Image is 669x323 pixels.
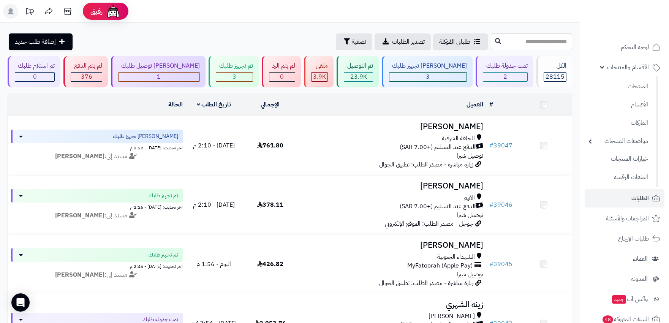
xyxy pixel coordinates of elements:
span: تم تجهيز طلبك [149,251,178,259]
h3: [PERSON_NAME] [301,122,483,131]
a: الحالة [168,100,183,109]
a: العميل [467,100,483,109]
a: المراجعات والأسئلة [585,209,664,228]
div: 3864 [312,73,327,81]
a: الإجمالي [261,100,280,109]
span: المدونة [631,274,648,284]
span: 3.9K [313,72,326,81]
div: لم يتم الدفع [71,62,102,70]
span: 2 [503,72,507,81]
span: [PERSON_NAME] [429,312,475,321]
span: 0 [280,72,284,81]
span: اليوم - 1:56 م [196,260,231,269]
span: # [489,260,493,269]
a: تم استلام طلبك 0 [6,56,62,87]
a: الملفات الرقمية [585,169,652,185]
a: المنتجات [585,78,652,95]
a: الطلبات [585,189,664,207]
div: اخر تحديث: [DATE] - 2:26 م [11,203,183,211]
span: الشهداء الجنوبية [437,253,475,261]
div: الكل [544,62,566,70]
span: توصيل شبرا [457,270,483,279]
span: الدفع عند التسليم (+7.00 SAR) [400,143,476,152]
span: تم تجهيز طلبك [149,192,178,199]
a: المدونة [585,270,664,288]
span: # [489,141,493,150]
div: مسند إلى: [5,211,188,220]
strong: [PERSON_NAME] [55,152,104,161]
span: الدفع عند التسليم (+7.00 SAR) [400,202,476,211]
span: 376 [81,72,92,81]
a: #39047 [489,141,512,150]
a: [PERSON_NAME] تجهيز طلبك 3 [380,56,474,87]
span: # [489,200,493,209]
div: 3 [216,73,252,81]
a: تصدير الطلبات [375,33,431,50]
a: وآتس آبجديد [585,290,664,308]
span: [DATE] - 2:10 م [193,200,235,209]
a: تاريخ الطلب [197,100,231,109]
span: [DATE] - 2:10 م [193,141,235,150]
span: جديد [612,295,626,304]
a: تمت جدولة طلبك 2 [474,56,535,87]
a: تم التوصيل 23.9K [335,56,380,87]
strong: [PERSON_NAME] [55,270,104,279]
strong: [PERSON_NAME] [55,211,104,220]
div: لم يتم الرد [269,62,295,70]
span: زيارة مباشرة - مصدر الطلب: تطبيق الجوال [379,279,473,288]
span: المراجعات والأسئلة [606,213,649,224]
span: 0 [33,72,37,81]
span: زيارة مباشرة - مصدر الطلب: تطبيق الجوال [379,160,473,169]
a: #39045 [489,260,512,269]
span: 426.82 [257,260,283,269]
span: الحلقة الشرقية [442,134,475,143]
span: طلبات الإرجاع [618,233,649,244]
a: العملاء [585,250,664,268]
div: 23866 [344,73,372,81]
a: لم يتم الدفع 376 [62,56,109,87]
span: جوجل - مصدر الطلب: الموقع الإلكتروني [385,219,473,228]
span: طلباتي المُوكلة [439,37,470,46]
a: طلبات الإرجاع [585,230,664,248]
button: تصفية [336,33,372,50]
h3: زينه الشهري [301,300,483,309]
span: الأقسام والمنتجات [607,62,649,73]
a: إضافة طلب جديد [9,33,73,50]
div: تم تجهيز طلبك [216,62,253,70]
div: 0 [15,73,54,81]
span: وآتس آب [611,294,648,304]
a: تحديثات المنصة [20,4,39,21]
a: [PERSON_NAME] توصيل طلبك 1 [109,56,207,87]
span: 28115 [546,72,565,81]
div: اخر تحديث: [DATE] - 2:46 م [11,262,183,270]
div: 0 [269,73,295,81]
div: تم استلام طلبك [15,62,55,70]
div: مسند إلى: [5,152,188,161]
div: 3 [389,73,467,81]
span: 3 [426,72,430,81]
div: تم التوصيل [344,62,373,70]
div: ملغي [311,62,328,70]
span: توصيل شبرا [457,151,483,160]
div: [PERSON_NAME] تجهيز طلبك [389,62,467,70]
a: الأقسام [585,97,652,113]
div: اخر تحديث: [DATE] - 2:22 م [11,143,183,151]
a: طلباتي المُوكلة [433,33,488,50]
img: ai-face.png [106,4,121,19]
h3: [PERSON_NAME] [301,182,483,190]
div: [PERSON_NAME] توصيل طلبك [118,62,200,70]
span: MyFatoorah (Apple Pay) [407,261,473,270]
a: لوحة التحكم [585,38,664,56]
img: logo-2.png [617,7,662,23]
a: مواصفات المنتجات [585,133,652,149]
a: # [489,100,493,109]
span: 378.11 [257,200,283,209]
span: 23.9K [350,72,367,81]
div: 2 [483,73,527,81]
span: الطلبات [631,193,649,204]
span: العملاء [633,253,648,264]
a: ملغي 3.9K [302,56,335,87]
div: مسند إلى: [5,271,188,279]
a: خيارات المنتجات [585,151,652,167]
div: 376 [71,73,101,81]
